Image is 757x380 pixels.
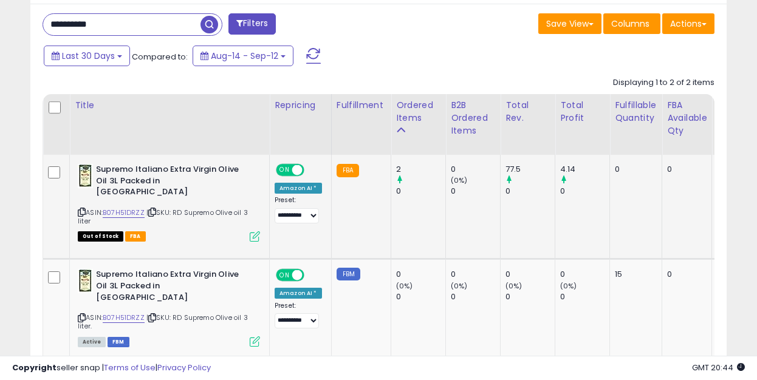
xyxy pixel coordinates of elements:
[96,164,244,201] b: Supremo Italiano Extra Virgin Olive Oil 3L Packed in [GEOGRAPHIC_DATA]
[228,13,276,35] button: Filters
[667,99,707,137] div: FBA Available Qty
[560,164,609,175] div: 4.14
[615,164,653,175] div: 0
[505,269,555,280] div: 0
[538,13,601,34] button: Save View
[277,165,292,175] span: ON
[303,165,322,175] span: OFF
[451,269,500,280] div: 0
[303,270,322,280] span: OFF
[396,186,445,197] div: 0
[505,99,550,124] div: Total Rev.
[337,268,360,280] small: FBM
[560,269,609,280] div: 0
[451,281,468,291] small: (0%)
[78,208,248,226] span: | SKU: RD Supremo Olive oil 3 liter
[12,362,211,374] div: seller snap | |
[396,99,440,124] div: Ordered Items
[78,231,123,242] span: All listings that are currently out of stock and unavailable for purchase on Amazon
[451,186,500,197] div: 0
[667,164,702,175] div: 0
[75,99,264,112] div: Title
[193,46,293,66] button: Aug-14 - Sep-12
[78,269,93,293] img: 412Cors42oL._SL40_.jpg
[611,18,649,30] span: Columns
[396,281,413,291] small: (0%)
[692,362,745,373] span: 2025-10-13 20:44 GMT
[78,337,106,347] span: All listings currently available for purchase on Amazon
[12,362,57,373] strong: Copyright
[451,175,468,185] small: (0%)
[277,270,292,280] span: ON
[396,269,445,280] div: 0
[662,13,714,34] button: Actions
[615,269,653,280] div: 15
[275,99,326,112] div: Repricing
[396,164,445,175] div: 2
[337,99,386,112] div: Fulfillment
[451,164,500,175] div: 0
[451,99,495,137] div: B2B Ordered Items
[132,51,188,63] span: Compared to:
[603,13,660,34] button: Columns
[613,77,714,89] div: Displaying 1 to 2 of 2 items
[103,313,145,323] a: B07H51DRZZ
[560,99,605,124] div: Total Profit
[62,50,115,62] span: Last 30 Days
[125,231,146,242] span: FBA
[157,362,211,373] a: Privacy Policy
[615,99,657,124] div: Fulfillable Quantity
[337,164,359,177] small: FBA
[78,269,260,345] div: ASIN:
[505,281,522,291] small: (0%)
[451,291,500,302] div: 0
[560,281,577,291] small: (0%)
[505,164,555,175] div: 77.5
[275,183,322,194] div: Amazon AI *
[560,291,609,302] div: 0
[96,269,244,306] b: Supremo Italiano Extra Virgin Olive Oil 3L Packed in [GEOGRAPHIC_DATA]
[108,337,129,347] span: FBM
[667,269,702,280] div: 0
[275,288,322,299] div: Amazon AI *
[104,362,156,373] a: Terms of Use
[505,291,555,302] div: 0
[275,302,322,329] div: Preset:
[211,50,278,62] span: Aug-14 - Sep-12
[103,208,145,218] a: B07H51DRZZ
[275,196,322,223] div: Preset:
[78,164,93,188] img: 412Cors42oL._SL40_.jpg
[44,46,130,66] button: Last 30 Days
[505,186,555,197] div: 0
[560,186,609,197] div: 0
[78,313,248,331] span: | SKU: RD Supremo Olive oil 3 liter.
[396,291,445,302] div: 0
[78,164,260,240] div: ASIN:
